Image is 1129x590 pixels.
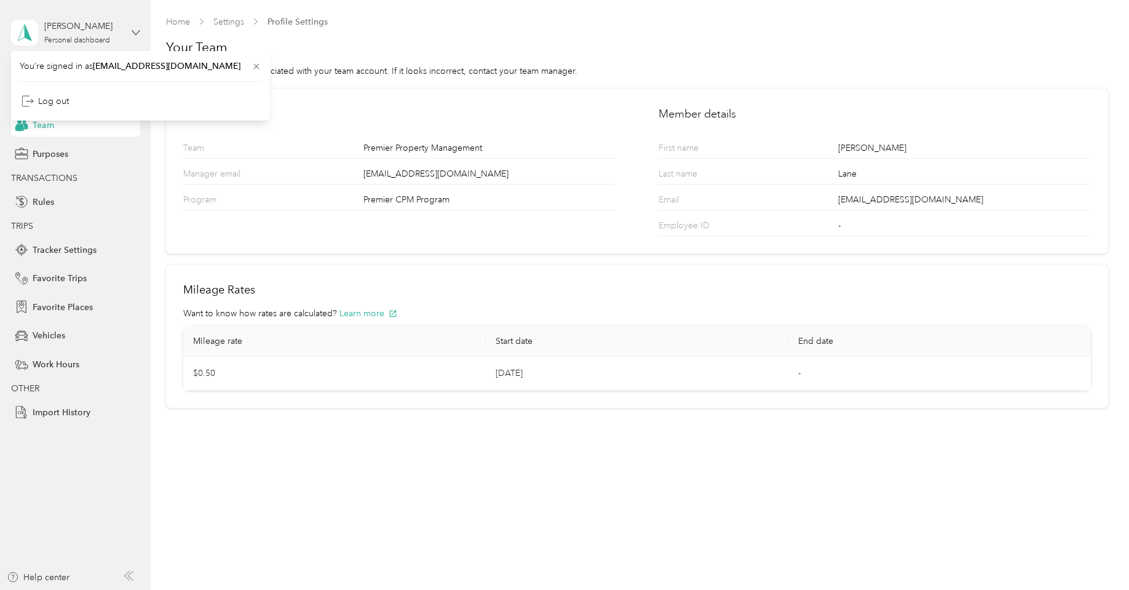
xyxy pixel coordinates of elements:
[33,244,97,257] span: Tracker Settings
[788,326,1091,357] th: End date
[7,571,69,584] button: Help center
[22,95,69,108] div: Log out
[213,17,244,27] a: Settings
[44,20,121,33] div: [PERSON_NAME]
[838,219,1090,236] div: -
[33,301,93,314] span: Favorite Places
[659,106,1091,122] h2: Member details
[33,196,54,209] span: Rules
[339,307,397,320] button: Learn more
[659,219,753,236] p: Employee ID
[838,167,1090,184] div: Lane
[33,272,87,285] span: Favorite Trips
[44,37,110,44] div: Personal dashboard
[33,406,90,419] span: Import History
[183,282,1091,298] h2: Mileage Rates
[33,119,54,132] span: Team
[11,383,39,394] span: OTHER
[183,326,486,357] th: Mileage rate
[11,173,77,183] span: TRANSACTIONS
[838,193,1090,210] div: [EMAIL_ADDRESS][DOMAIN_NAME]
[267,15,328,28] span: Profile Settings
[166,65,1108,78] div: This is the information associated with your team account. If it looks incorrect, contact your te...
[659,142,753,158] p: First name
[20,60,261,73] span: You’re signed in as
[183,142,278,158] p: Team
[183,193,278,210] p: Program
[838,142,1090,158] div: [PERSON_NAME]
[33,329,65,342] span: Vehicles
[93,61,240,71] span: [EMAIL_ADDRESS][DOMAIN_NAME]
[788,357,1091,391] td: -
[659,193,753,210] p: Email
[11,221,33,231] span: TRIPS
[166,17,190,27] a: Home
[183,307,1091,320] div: Want to know how rates are calculated?
[33,358,79,371] span: Work Hours
[486,326,788,357] th: Start date
[486,357,788,391] td: [DATE]
[659,167,753,184] p: Last name
[1060,521,1129,590] iframe: Everlance-gr Chat Button Frame
[363,167,553,180] span: [EMAIL_ADDRESS][DOMAIN_NAME]
[363,193,616,210] div: Premier CPM Program
[183,357,486,391] td: $0.50
[33,148,68,161] span: Purposes
[363,142,616,158] div: Premier Property Management
[183,167,278,184] p: Manager email
[166,39,1108,56] h1: Your Team
[183,106,616,122] h2: Team details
